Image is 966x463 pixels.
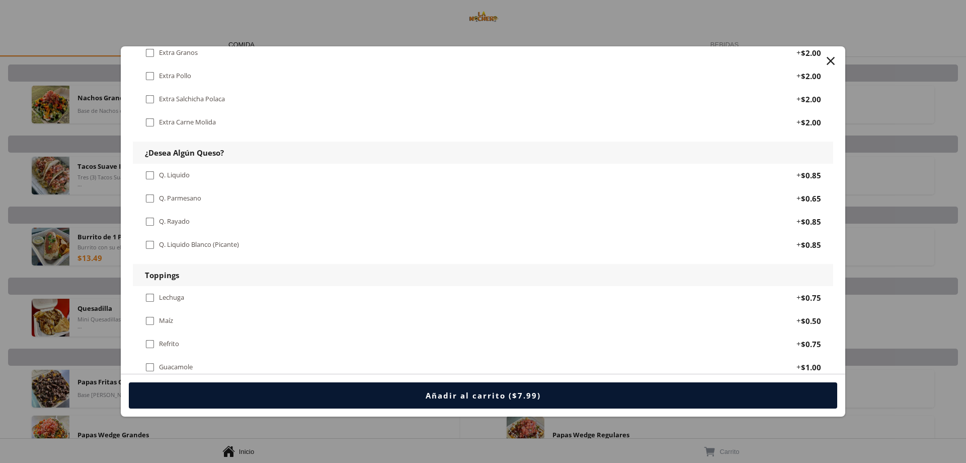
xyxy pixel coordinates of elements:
div:  [145,362,155,373]
div: + [796,71,801,81]
div: Q. Liquido Blanco (Picante) [159,240,239,249]
div: $2.00 [801,48,821,58]
div: Maíz [159,316,173,325]
div: $0.85 [801,240,821,250]
div: + [796,339,801,349]
div: $0.75 [801,339,821,349]
div: Añadir al carrito ($7.99) [426,390,541,401]
div: Extra Carne Molida [159,118,216,126]
div:  [145,339,155,350]
div: Refrito [159,340,179,348]
div: + [796,47,801,57]
div: + [796,315,801,325]
div: $2.00 [801,71,821,81]
div:  [145,170,155,181]
div: + [796,216,801,226]
div:  [145,239,155,250]
div:  [145,117,155,128]
div: Toppings [145,270,179,280]
div:  [145,193,155,204]
div: Extra Salchicha Polaca [159,95,225,103]
div: + [796,170,801,180]
div: $1.00 [801,362,821,372]
div: Guacamole [159,363,193,371]
div: $0.75 [801,293,821,303]
div:  [145,94,155,105]
div: + [796,362,801,372]
div: $2.00 [801,94,821,104]
div: Lechuga [159,293,184,302]
div: + [796,117,801,127]
div: Q. Parmesano [159,194,201,203]
div: Extra Pollo [159,72,191,80]
div: + [796,94,801,104]
button: Añadir al carrito ($7.99) [129,382,837,409]
div:  [145,292,155,303]
div:  [145,47,155,58]
div: Q. Rayado [159,217,190,226]
div: $0.50 [801,316,821,326]
div: Q. Liquido [159,171,190,179]
div: Extra Granos [159,48,198,57]
div:  [145,315,155,326]
div: ¿Desea Algún Queso? [145,148,224,158]
div: + [796,193,801,203]
button:  [824,54,838,68]
div: $0.85 [801,217,821,227]
div:  [145,216,155,227]
div: $0.65 [801,193,821,204]
div:  [145,71,155,82]
div: $0.85 [801,170,821,180]
div: + [796,292,801,302]
div: $2.00 [801,117,821,127]
div: + [796,239,801,249]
